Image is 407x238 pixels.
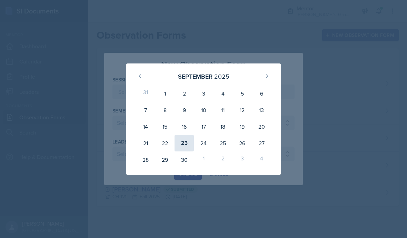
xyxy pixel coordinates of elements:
[252,102,271,118] div: 13
[155,102,175,118] div: 8
[194,135,213,151] div: 24
[252,118,271,135] div: 20
[155,85,175,102] div: 1
[155,135,175,151] div: 22
[194,118,213,135] div: 17
[136,151,155,168] div: 28
[136,135,155,151] div: 21
[232,102,252,118] div: 12
[194,102,213,118] div: 10
[213,118,232,135] div: 18
[175,135,194,151] div: 23
[252,135,271,151] div: 27
[136,118,155,135] div: 14
[175,85,194,102] div: 2
[155,118,175,135] div: 15
[136,85,155,102] div: 31
[213,151,232,168] div: 2
[213,85,232,102] div: 4
[213,135,232,151] div: 25
[252,85,271,102] div: 6
[213,102,232,118] div: 11
[232,135,252,151] div: 26
[136,102,155,118] div: 7
[232,85,252,102] div: 5
[155,151,175,168] div: 29
[194,85,213,102] div: 3
[178,72,212,81] div: September
[194,151,213,168] div: 1
[252,151,271,168] div: 4
[214,72,229,81] div: 2025
[232,151,252,168] div: 3
[175,102,194,118] div: 9
[232,118,252,135] div: 19
[175,118,194,135] div: 16
[175,151,194,168] div: 30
